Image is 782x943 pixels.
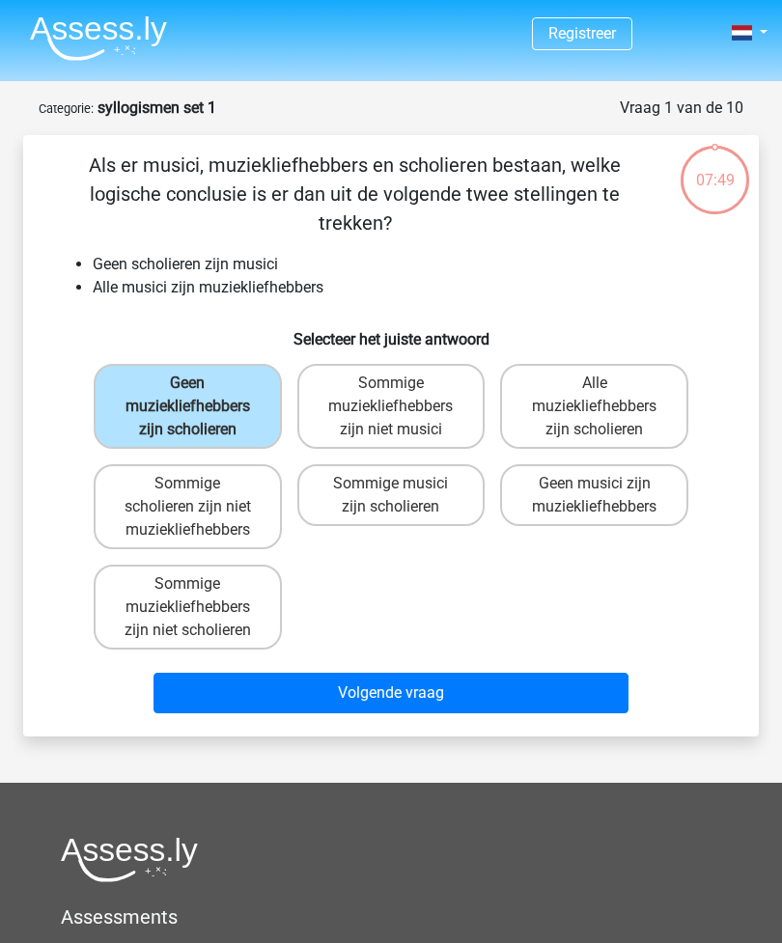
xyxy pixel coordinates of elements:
[54,315,728,348] h6: Selecteer het juiste antwoord
[61,837,198,882] img: Assessly logo
[548,24,616,42] a: Registreer
[297,364,486,449] label: Sommige muziekliefhebbers zijn niet musici
[500,464,688,526] label: Geen musici zijn muziekliefhebbers
[61,905,721,929] h5: Assessments
[94,464,282,549] label: Sommige scholieren zijn niet muziekliefhebbers
[94,565,282,650] label: Sommige muziekliefhebbers zijn niet scholieren
[500,364,688,449] label: Alle muziekliefhebbers zijn scholieren
[54,151,656,237] p: Als er musici, muziekliefhebbers en scholieren bestaan, welke logische conclusie is er dan uit de...
[93,276,728,299] li: Alle musici zijn muziekliefhebbers
[98,98,216,117] strong: syllogismen set 1
[297,464,486,526] label: Sommige musici zijn scholieren
[93,253,728,276] li: Geen scholieren zijn musici
[679,144,751,192] div: 07:49
[94,364,282,449] label: Geen muziekliefhebbers zijn scholieren
[154,673,629,713] button: Volgende vraag
[39,101,94,116] small: Categorie:
[30,15,167,61] img: Assessly
[620,97,743,120] div: Vraag 1 van de 10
